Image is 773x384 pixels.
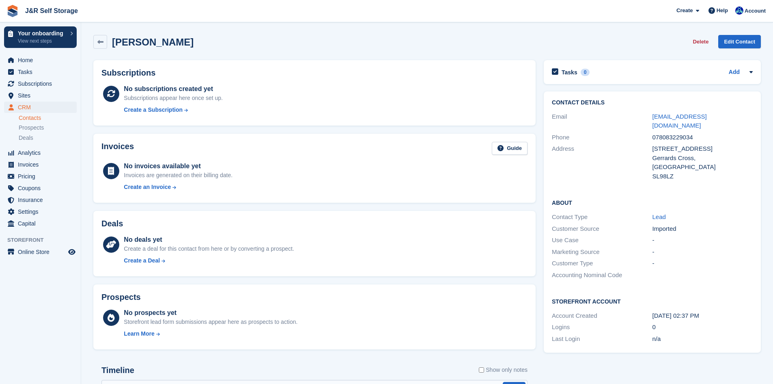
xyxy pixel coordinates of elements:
[717,7,728,15] span: Help
[652,247,753,257] div: -
[552,224,652,234] div: Customer Source
[4,171,77,182] a: menu
[124,94,223,102] div: Subscriptions appear here once set up.
[552,271,652,280] div: Accounting Nominal Code
[552,311,652,321] div: Account Created
[4,66,77,78] a: menu
[652,311,753,321] div: [DATE] 02:37 PM
[18,182,67,194] span: Coupons
[552,236,652,245] div: Use Case
[652,113,707,129] a: [EMAIL_ADDRESS][DOMAIN_NAME]
[18,218,67,229] span: Capital
[652,224,753,234] div: Imported
[22,4,81,17] a: J&R Self Storage
[18,102,67,113] span: CRM
[124,256,160,265] div: Create a Deal
[124,183,233,191] a: Create an Invoice
[19,134,77,142] a: Deals
[18,54,67,66] span: Home
[4,218,77,229] a: menu
[124,106,183,114] div: Create a Subscription
[479,366,528,374] label: Show only notes
[18,171,67,182] span: Pricing
[652,334,753,344] div: n/a
[112,37,194,48] h2: [PERSON_NAME]
[19,124,77,132] a: Prospects
[652,172,753,181] div: SL98LZ
[745,7,766,15] span: Account
[101,142,134,155] h2: Invoices
[124,161,233,171] div: No invoices available yet
[652,154,753,163] div: Gerrards Cross,
[124,318,297,326] div: Storefront lead form submissions appear here as prospects to action.
[552,259,652,268] div: Customer Type
[652,259,753,268] div: -
[581,69,590,76] div: 0
[4,206,77,217] a: menu
[19,114,77,122] a: Contacts
[552,247,652,257] div: Marketing Source
[676,7,693,15] span: Create
[4,246,77,258] a: menu
[4,54,77,66] a: menu
[718,35,761,48] a: Edit Contact
[652,144,753,154] div: [STREET_ADDRESS]
[18,37,66,45] p: View next steps
[492,142,528,155] a: Guide
[552,323,652,332] div: Logins
[67,247,77,257] a: Preview store
[552,297,753,305] h2: Storefront Account
[124,330,297,338] a: Learn More
[124,183,171,191] div: Create an Invoice
[6,5,19,17] img: stora-icon-8386f47178a22dfd0bd8f6a31ec36ba5ce8667c1dd55bd0f319d3a0aa187defe.svg
[652,323,753,332] div: 0
[7,236,81,244] span: Storefront
[735,7,743,15] img: Steve Revell
[4,182,77,194] a: menu
[101,219,123,228] h2: Deals
[552,198,753,206] h2: About
[689,35,712,48] button: Delete
[4,194,77,206] a: menu
[101,68,528,78] h2: Subscriptions
[552,213,652,222] div: Contact Type
[124,106,223,114] a: Create a Subscription
[18,78,67,89] span: Subscriptions
[18,206,67,217] span: Settings
[4,90,77,101] a: menu
[552,334,652,344] div: Last Login
[552,133,652,142] div: Phone
[18,66,67,78] span: Tasks
[124,245,294,253] div: Create a deal for this contact from here or by converting a prospect.
[562,69,577,76] h2: Tasks
[479,366,484,374] input: Show only notes
[652,163,753,172] div: [GEOGRAPHIC_DATA]
[4,147,77,158] a: menu
[101,293,141,302] h2: Prospects
[4,159,77,170] a: menu
[652,213,666,220] a: Lead
[18,159,67,170] span: Invoices
[552,144,652,181] div: Address
[729,68,740,77] a: Add
[552,112,652,130] div: Email
[124,171,233,180] div: Invoices are generated on their billing date.
[552,100,753,106] h2: Contact Details
[4,78,77,89] a: menu
[124,330,154,338] div: Learn More
[4,102,77,113] a: menu
[101,366,134,375] h2: Timeline
[19,124,44,132] span: Prospects
[124,84,223,94] div: No subscriptions created yet
[18,246,67,258] span: Online Store
[18,90,67,101] span: Sites
[124,256,294,265] a: Create a Deal
[18,30,66,36] p: Your onboarding
[652,236,753,245] div: -
[19,134,33,142] span: Deals
[18,147,67,158] span: Analytics
[18,194,67,206] span: Insurance
[124,308,297,318] div: No prospects yet
[652,133,753,142] div: 078083229034
[4,26,77,48] a: Your onboarding View next steps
